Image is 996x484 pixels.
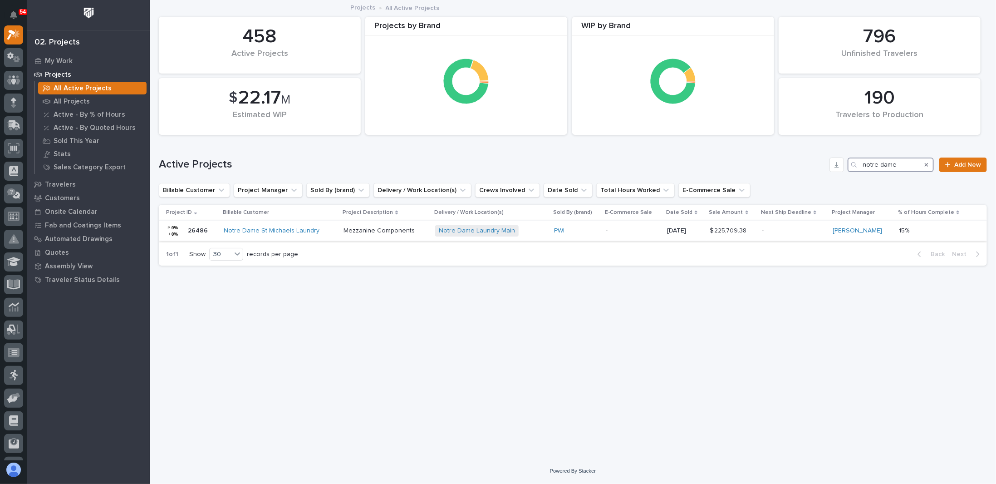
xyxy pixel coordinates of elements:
[709,207,743,217] p: Sale Amount
[45,276,120,284] p: Traveler Status Details
[373,183,471,198] button: Delivery / Work Location(s)
[952,250,972,258] span: Next
[351,2,376,12] a: Projects
[948,250,987,258] button: Next
[45,71,71,79] p: Projects
[159,221,987,241] tr: 2648626486 Notre Dame St Michaels Laundry Mezzanine ComponentsNotre Dame Laundry Main PWI -[DATE]...
[832,207,875,217] p: Project Manager
[54,84,112,93] p: All Active Projects
[925,250,945,258] span: Back
[554,227,564,235] a: PWI
[45,222,121,230] p: Fab and Coatings Items
[343,227,427,235] p: Mezzanine Components
[27,218,150,232] a: Fab and Coatings Items
[439,227,515,235] a: Notre Dame Laundry Main
[365,21,567,36] div: Projects by Brand
[4,5,23,25] button: Notifications
[229,89,238,107] span: $
[606,227,660,235] p: -
[45,249,69,257] p: Quotes
[159,243,186,266] p: 1 of 1
[54,150,71,158] p: Stats
[833,227,883,235] a: [PERSON_NAME]
[343,207,393,217] p: Project Description
[35,108,150,121] a: Active - By % of Hours
[898,207,954,217] p: % of Hours Complete
[174,110,345,129] div: Estimated WIP
[45,235,113,243] p: Automated Drawings
[794,87,965,109] div: 190
[666,207,692,217] p: Date Sold
[20,9,26,15] p: 54
[475,183,540,198] button: Crews Involved
[45,194,80,202] p: Customers
[35,82,150,94] a: All Active Projects
[223,207,269,217] p: Billable Customer
[174,49,345,68] div: Active Projects
[54,137,99,145] p: Sold This Year
[54,98,90,106] p: All Projects
[550,468,596,474] a: Powered By Stacker
[27,178,150,191] a: Travelers
[762,227,825,235] p: -
[34,38,80,48] div: 02. Projects
[27,68,150,81] a: Projects
[434,207,504,217] p: Delivery / Work Location(s)
[596,183,675,198] button: Total Hours Worked
[4,460,23,479] button: users-avatar
[27,54,150,68] a: My Work
[27,232,150,246] a: Automated Drawings
[27,205,150,218] a: Onsite Calendar
[27,259,150,273] a: Assembly View
[188,225,210,235] p: 26486
[54,124,136,132] p: Active - By Quoted Hours
[45,181,76,189] p: Travelers
[678,183,751,198] button: E-Commerce Sale
[954,162,981,168] span: Add New
[80,5,97,21] img: Workspace Logo
[11,11,23,25] div: Notifications54
[910,250,948,258] button: Back
[35,134,150,147] a: Sold This Year
[27,273,150,286] a: Traveler Status Details
[710,225,749,235] p: $ 225,709.38
[35,121,150,134] a: Active - By Quoted Hours
[35,95,150,108] a: All Projects
[35,161,150,173] a: Sales Category Export
[224,227,319,235] a: Notre Dame St Michaels Laundry
[544,183,593,198] button: Date Sold
[306,183,370,198] button: Sold By (brand)
[939,158,987,172] a: Add New
[54,111,125,119] p: Active - By % of Hours
[247,251,298,258] p: records per page
[159,158,826,171] h1: Active Projects
[899,225,911,235] p: 15%
[553,207,592,217] p: Sold By (brand)
[45,208,98,216] p: Onsite Calendar
[794,110,965,129] div: Travelers to Production
[281,94,291,106] span: M
[761,207,811,217] p: Next Ship Deadline
[239,89,281,108] span: 22.17
[27,246,150,259] a: Quotes
[667,227,703,235] p: [DATE]
[848,158,934,172] input: Search
[210,250,231,259] div: 30
[794,25,965,48] div: 796
[54,163,126,172] p: Sales Category Export
[35,148,150,160] a: Stats
[386,2,440,12] p: All Active Projects
[189,251,206,258] p: Show
[572,21,774,36] div: WIP by Brand
[794,49,965,68] div: Unfinished Travelers
[234,183,303,198] button: Project Manager
[166,207,192,217] p: Project ID
[159,183,230,198] button: Billable Customer
[45,262,93,271] p: Assembly View
[605,207,652,217] p: E-Commerce Sale
[27,191,150,205] a: Customers
[174,25,345,48] div: 458
[45,57,73,65] p: My Work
